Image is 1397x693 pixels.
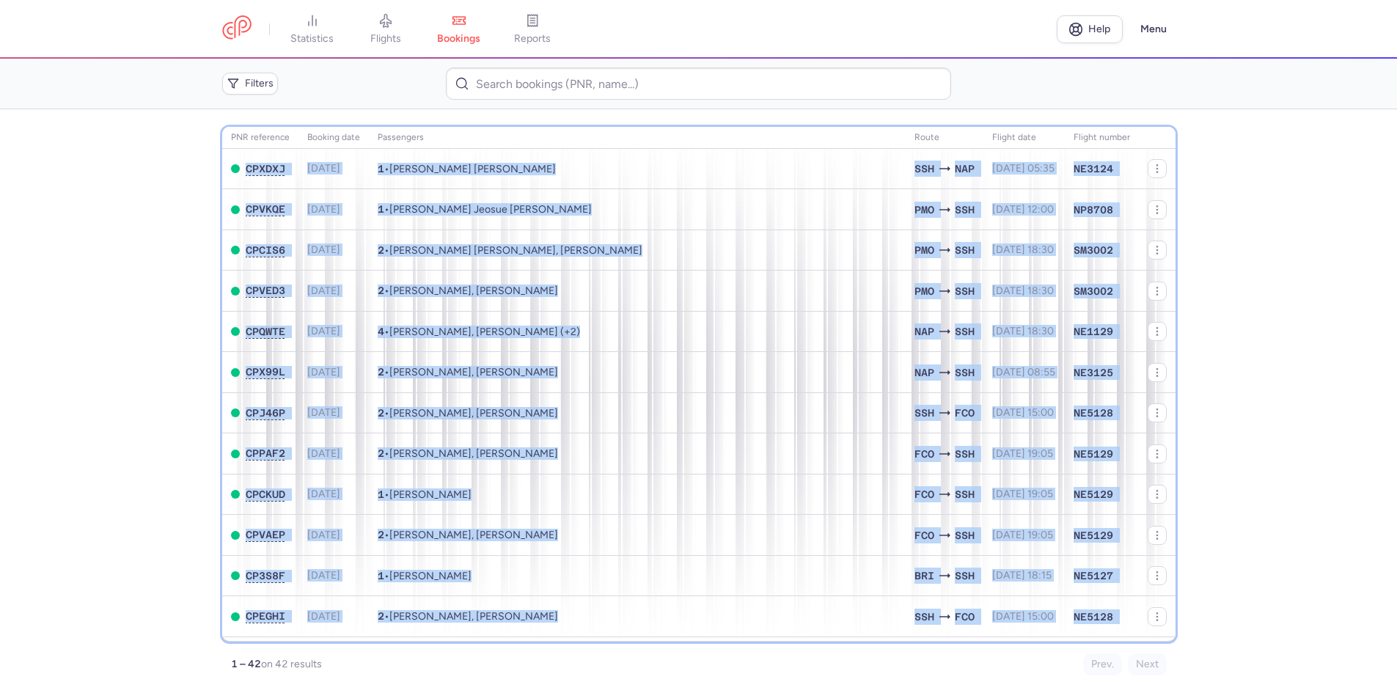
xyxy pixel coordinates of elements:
[378,529,558,541] span: •
[1074,568,1113,583] span: NE5127
[378,366,384,378] span: 2
[1074,528,1113,543] span: NE5129
[992,610,1054,623] span: [DATE] 15:00
[992,203,1054,216] span: [DATE] 12:00
[246,488,285,500] span: CPCKUD
[246,203,285,215] span: CPVKQE
[378,447,384,459] span: 2
[246,570,285,582] button: CP3S8F
[245,78,274,89] span: Filters
[246,407,285,419] button: CPJ46P
[307,203,340,216] span: [DATE]
[246,488,285,501] button: CPCKUD
[307,366,340,378] span: [DATE]
[1083,653,1122,675] button: Prev.
[307,569,340,582] span: [DATE]
[906,127,983,149] th: Route
[1074,243,1113,257] span: SM3002
[370,32,401,45] span: flights
[496,13,569,45] a: reports
[389,529,558,541] span: Domenico DAURIA, Anna MENDITTO
[992,243,1054,256] span: [DATE] 18:30
[246,163,285,175] button: CPXDXJ
[389,366,558,378] span: Schiano GIOVANNI, Antonietta MAZZA
[1074,365,1113,380] span: NE3125
[307,406,340,419] span: [DATE]
[914,242,934,258] span: PMO
[246,366,285,378] button: CPX99L
[378,488,472,501] span: •
[378,366,558,378] span: •
[378,163,384,175] span: 1
[389,163,556,175] span: Maria Grazia MANNO
[378,570,384,582] span: 1
[378,610,384,622] span: 2
[246,244,285,256] span: CPCIS6
[1074,324,1113,339] span: NE1129
[955,364,975,381] span: SSH
[222,15,252,43] a: CitizenPlane red outlined logo
[378,326,384,337] span: 4
[378,570,472,582] span: •
[378,407,558,419] span: •
[914,527,934,543] span: FCO
[246,447,285,460] button: CPPAF2
[378,203,384,215] span: 1
[992,569,1052,582] span: [DATE] 18:15
[298,127,369,149] th: Booking date
[307,447,340,460] span: [DATE]
[369,127,906,149] th: Passengers
[307,610,340,623] span: [DATE]
[422,13,496,45] a: bookings
[1057,15,1123,43] a: Help
[955,446,975,462] span: SSH
[246,326,285,337] span: CPQWTE
[246,326,285,338] button: CPQWTE
[378,407,384,419] span: 2
[914,568,934,584] span: BRI
[276,13,349,45] a: statistics
[246,285,285,297] button: CPVED3
[290,32,334,45] span: statistics
[1074,406,1113,420] span: NE5128
[992,529,1053,541] span: [DATE] 19:05
[1088,23,1110,34] span: Help
[914,161,934,177] span: SSH
[389,203,592,216] span: Michael Jeosue CIPOLLA
[437,32,480,45] span: bookings
[307,529,340,541] span: [DATE]
[955,486,975,502] span: SSH
[955,283,975,299] span: SSH
[231,658,261,670] strong: 1 – 42
[389,488,472,501] span: Valentina CUCCHIARA
[246,203,285,216] button: CPVKQE
[514,32,551,45] span: reports
[378,285,384,296] span: 2
[378,447,558,460] span: •
[1132,15,1176,43] button: Menu
[246,570,285,582] span: CP3S8F
[389,407,558,419] span: Federica BIANCHI, Paolo GALLI
[955,405,975,421] span: FCO
[1074,609,1113,624] span: NE5128
[955,568,975,584] span: SSH
[222,127,298,149] th: PNR reference
[446,67,951,100] input: Search bookings (PNR, name...)
[1065,127,1139,149] th: Flight number
[1128,653,1167,675] button: Next
[914,364,934,381] span: NAP
[992,488,1053,500] span: [DATE] 19:05
[992,406,1054,419] span: [DATE] 15:00
[955,161,975,177] span: NAP
[914,323,934,340] span: NAP
[378,326,580,338] span: •
[246,529,285,541] button: CPVAEP
[246,163,285,175] span: CPXDXJ
[992,447,1053,460] span: [DATE] 19:05
[378,488,384,500] span: 1
[246,610,285,623] button: CPEGHI
[955,323,975,340] span: SSH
